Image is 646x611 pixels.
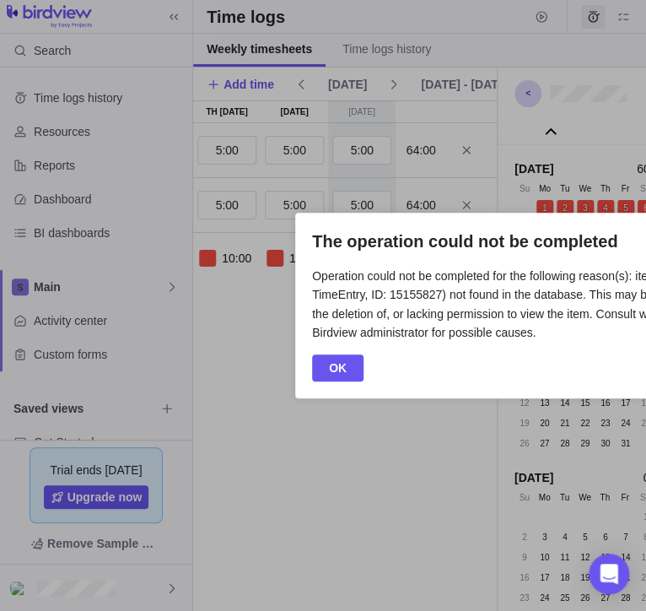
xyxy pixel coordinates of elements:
div: Open Intercom Messenger [589,554,629,594]
span: OK [329,358,347,378]
span: OK [312,354,363,381]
